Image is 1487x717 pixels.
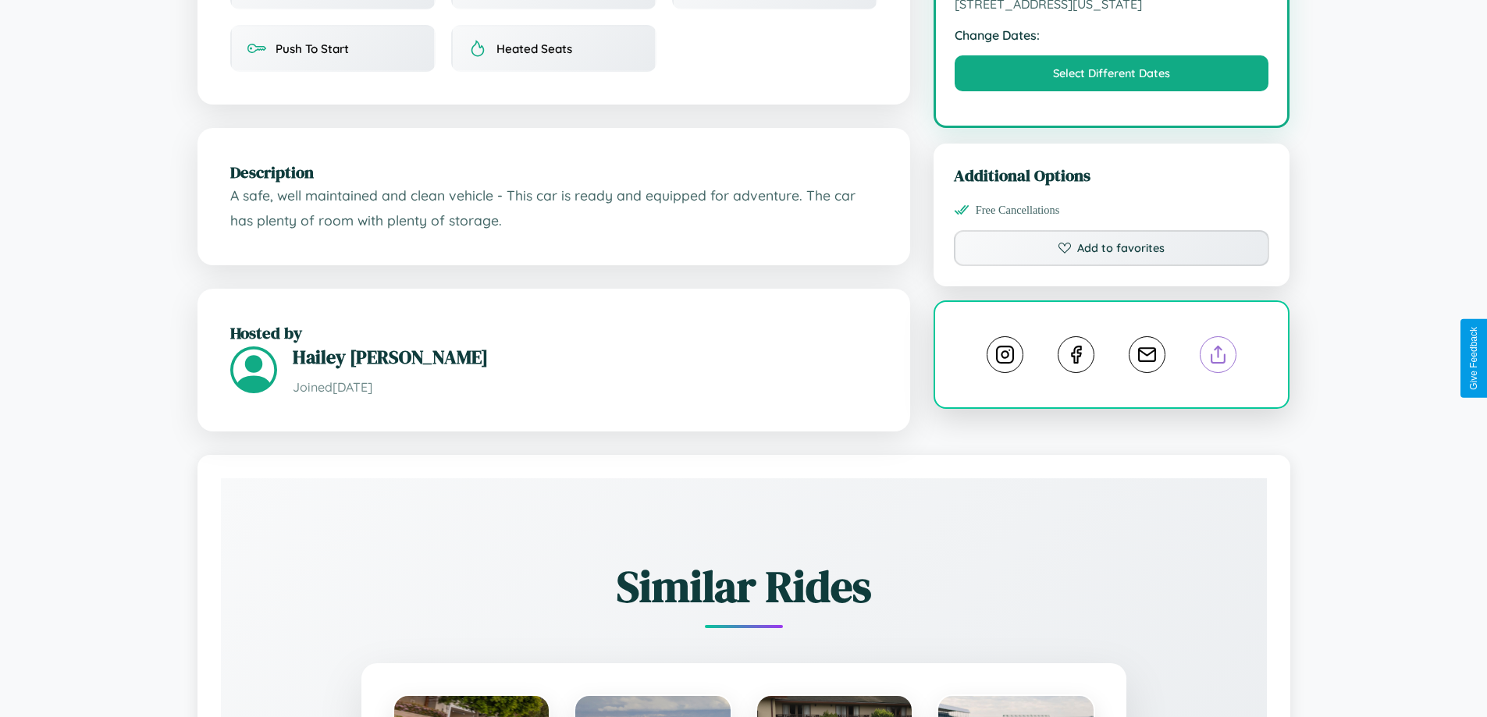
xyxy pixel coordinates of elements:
div: Give Feedback [1468,327,1479,390]
button: Select Different Dates [955,55,1269,91]
button: Add to favorites [954,230,1270,266]
span: Push To Start [276,41,349,56]
h2: Hosted by [230,321,877,344]
h3: Hailey [PERSON_NAME] [293,344,877,370]
h2: Description [230,161,877,183]
p: A safe, well maintained and clean vehicle - This car is ready and equipped for adventure. The car... [230,183,877,232]
span: Heated Seats [496,41,572,56]
p: Joined [DATE] [293,376,877,399]
strong: Change Dates: [955,27,1269,43]
span: Free Cancellations [976,204,1060,217]
h2: Similar Rides [276,556,1212,616]
h3: Additional Options [954,164,1270,186]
